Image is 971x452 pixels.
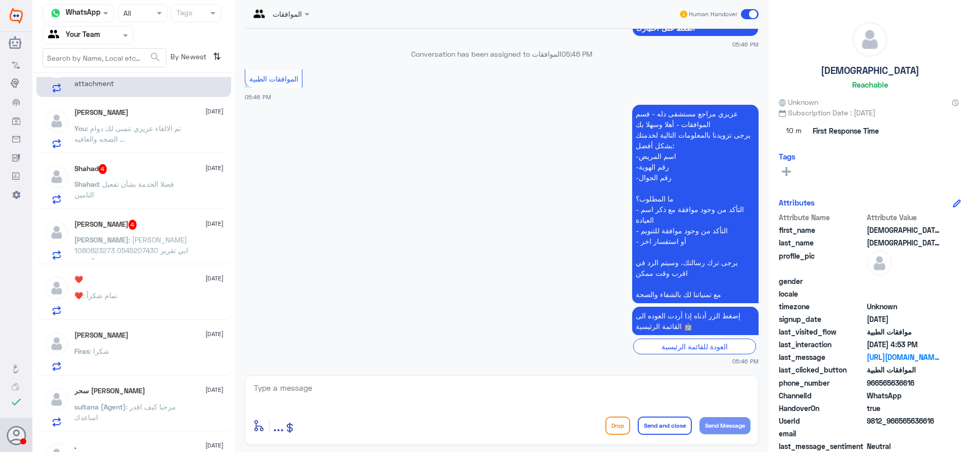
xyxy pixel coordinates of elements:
span: 966565636616 [867,378,940,388]
span: Attribute Value [867,212,940,223]
span: 2 [867,390,940,401]
img: defaultAdmin.png [44,387,69,412]
span: [DATE] [205,107,224,116]
i: ⇅ [213,48,221,65]
button: Send Message [699,417,751,434]
span: Human Handover [689,10,737,19]
h5: سحر الجعيد [74,387,145,395]
span: : [PERSON_NAME] 1080623273 0545207430 ابي تقرير الفحص [74,235,188,265]
span: phone_number [779,378,865,388]
span: الله [867,237,940,248]
span: last_visited_flow [779,326,865,337]
span: 05:46 PM [732,40,759,49]
button: search [149,49,161,66]
span: [PERSON_NAME] [74,235,128,244]
span: HandoverOn [779,403,865,414]
span: You [74,124,86,133]
span: email [779,428,865,439]
span: last_clicked_button [779,364,865,375]
span: [DATE] [205,441,224,450]
input: Search by Name, Local etc… [43,49,166,67]
h6: Attributes [779,198,815,207]
span: 4 [128,220,137,230]
img: defaultAdmin.png [44,220,69,245]
span: : فضلا الخدمة بشأن تفعيل التامين [74,180,174,199]
span: locale [779,289,865,299]
img: yourTeam.svg [48,28,63,43]
p: 5/10/2025, 5:46 PM [632,307,759,335]
img: defaultAdmin.png [853,22,887,57]
span: ChannelId [779,390,865,401]
span: [DATE] [205,385,224,394]
img: Widebot Logo [10,8,23,24]
span: الموافقات الطبية [249,74,298,83]
span: 05:46 PM [245,94,271,100]
button: ... [273,414,284,437]
h5: Shahad [74,164,107,174]
span: ❤️ [74,291,83,300]
span: : تم الالغاء عزيزي نتمنى لك دوام الصحه والعافيه ... [74,124,181,143]
span: 4 [99,164,107,174]
h5: [DEMOGRAPHIC_DATA] [821,65,919,76]
span: Firas [74,347,90,355]
img: defaultAdmin.png [44,331,69,356]
span: [DATE] [205,330,224,339]
span: last_name [779,237,865,248]
span: : تمام شكراً [83,291,117,300]
img: defaultAdmin.png [44,164,69,189]
a: [URL][DOMAIN_NAME] [867,352,940,362]
span: First Response Time [813,126,879,136]
span: null [867,276,940,286]
span: signup_date [779,314,865,324]
button: Avatar [7,426,26,445]
span: Attribute Name [779,212,865,223]
span: الموافقات الطبية [867,364,940,375]
button: Drop [605,417,630,435]
div: Tags [175,7,193,20]
span: last_message_sentiment [779,441,865,451]
h5: Firas Borini [74,331,128,340]
span: last_interaction [779,339,865,350]
span: true [867,403,940,414]
span: 2025-10-05T13:53:07.466Z [867,339,940,350]
span: 10 m [779,122,809,140]
span: اضغط على اختيارك [636,24,755,32]
span: 0 [867,441,940,451]
img: whatsapp.png [48,6,63,21]
span: Unknown [779,97,818,107]
span: UserId [779,416,865,426]
span: By Newest [166,48,209,68]
span: timezone [779,301,865,312]
span: last_message [779,352,865,362]
p: Conversation has been assigned to الموافقات [245,49,759,59]
img: defaultAdmin.png [44,275,69,301]
span: موافقات الطبية [867,326,940,337]
span: first_name [779,225,865,235]
span: 9812_966565636616 [867,416,940,426]
span: search [149,51,161,63]
span: ... [273,416,284,434]
button: Send and close [638,417,692,435]
span: : شكرا [90,347,109,355]
h5: . [74,442,76,451]
span: null [867,289,940,299]
img: defaultAdmin.png [44,108,69,134]
span: Unknown [867,301,940,312]
img: defaultAdmin.png [867,251,892,276]
span: Shahad [74,180,99,188]
h5: ❤️ [74,275,83,284]
span: [DATE] [205,274,224,283]
div: العودة للقائمة الرئيسية [633,339,756,354]
h5: محمد سعود [74,220,137,230]
span: profile_pic [779,251,865,274]
span: 05:46 PM [561,50,592,58]
h5: أبو ريان [74,108,128,117]
span: [DATE] [205,163,224,173]
span: gender [779,276,865,286]
span: Subscription Date : [DATE] [779,107,961,118]
h6: Tags [779,152,796,161]
span: سبحان [867,225,940,235]
i: check [10,396,22,408]
h6: Reachable [852,80,888,89]
span: [DATE] [205,219,224,228]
